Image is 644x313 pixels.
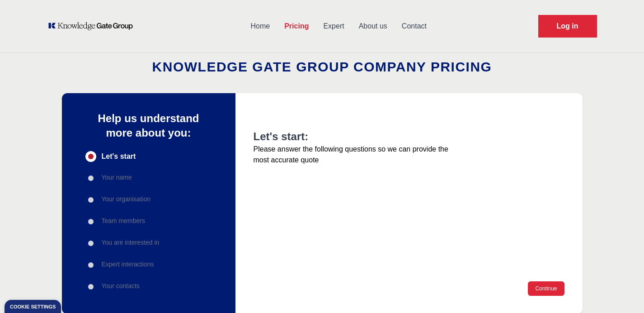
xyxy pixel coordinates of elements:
[10,304,56,309] div: Cookie settings
[102,260,154,269] p: Expert interactions
[395,14,434,38] a: Contact
[85,111,212,140] p: Help us understand more about you:
[102,281,140,290] p: Your contacts
[277,14,316,38] a: Pricing
[538,15,597,38] a: Request Demo
[254,129,456,144] h2: Let's start:
[254,144,456,166] p: Please answer the following questions so we can provide the most accurate quote
[316,14,351,38] a: Expert
[102,238,160,247] p: You are interested in
[599,270,644,313] iframe: Chat Widget
[102,194,150,204] p: Your organisation
[102,216,145,225] p: Team members
[102,151,136,162] span: Let's start
[352,14,395,38] a: About us
[85,151,212,292] div: Progress
[528,281,564,296] button: Continue
[47,22,139,31] a: KOL Knowledge Platform: Talk to Key External Experts (KEE)
[102,173,132,182] p: Your name
[244,14,277,38] a: Home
